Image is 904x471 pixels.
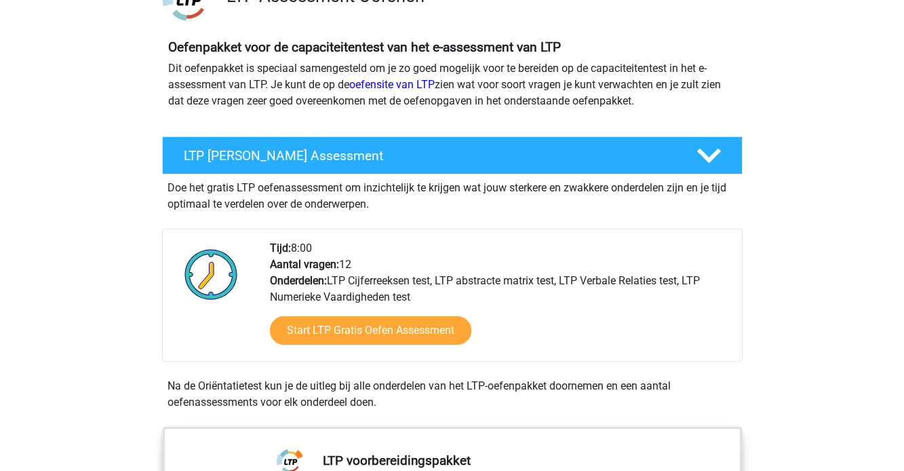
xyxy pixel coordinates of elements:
[157,136,748,174] a: LTP [PERSON_NAME] Assessment
[349,78,435,91] a: oefensite van LTP
[168,60,736,109] p: Dit oefenpakket is speciaal samengesteld om je zo goed mogelijk voor te bereiden op de capaciteit...
[270,242,291,255] b: Tijd:
[168,39,561,55] b: Oefenpakket voor de capaciteitentest van het e-assessment van LTP
[260,240,741,361] div: 8:00 12 LTP Cijferreeksen test, LTP abstracte matrix test, LTP Verbale Relaties test, LTP Numerie...
[184,148,675,164] h4: LTP [PERSON_NAME] Assessment
[270,258,339,271] b: Aantal vragen:
[270,274,327,287] b: Onderdelen:
[270,316,471,345] a: Start LTP Gratis Oefen Assessment
[162,378,743,411] div: Na de Oriëntatietest kun je de uitleg bij alle onderdelen van het LTP-oefenpakket doornemen en ee...
[177,240,245,308] img: Klok
[162,174,743,212] div: Doe het gratis LTP oefenassessment om inzichtelijk te krijgen wat jouw sterkere en zwakkere onder...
